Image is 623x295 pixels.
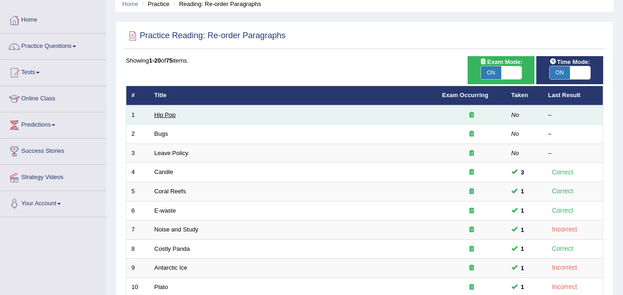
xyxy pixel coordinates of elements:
[0,86,106,109] a: Online Class
[0,191,106,214] a: Your Account
[468,56,534,84] div: Show exams occurring in exams
[126,220,149,240] td: 7
[548,243,577,254] div: Correct
[517,225,528,235] span: You can still take this question
[0,112,106,135] a: Predictions
[442,245,501,254] div: Exam occurring question
[548,262,581,273] div: Incorrect
[126,125,149,144] td: 2
[154,130,168,137] a: Bugs
[548,111,598,120] div: –
[442,149,501,158] div: Exam occurring question
[154,207,176,214] a: E-waste
[166,57,172,64] b: 75
[517,186,528,196] span: You can still take this question
[517,263,528,273] span: You can still take this question
[548,282,581,292] div: Incorrect
[481,66,501,79] span: ON
[517,282,528,292] span: You can still take this question
[126,29,285,43] h2: Practice Reading: Re-order Paragraphs
[548,186,577,197] div: Correct
[442,226,501,234] div: Exam occurring question
[0,60,106,83] a: Tests
[154,150,189,156] a: Leave Policy
[154,264,188,271] a: Antarctic Ice
[442,283,501,292] div: Exam occurring question
[149,57,161,64] b: 1-20
[149,86,437,105] th: Title
[154,168,173,175] a: Candle
[442,264,501,272] div: Exam occurring question
[476,57,526,67] span: Exam Mode:
[154,245,190,252] a: Costly Panda
[543,86,603,105] th: Last Result
[126,163,149,182] td: 4
[517,244,528,254] span: You can still take this question
[517,206,528,215] span: You can still take this question
[126,86,149,105] th: #
[0,139,106,162] a: Success Stories
[126,239,149,259] td: 8
[548,130,598,139] div: –
[442,111,501,120] div: Exam occurring question
[546,57,594,67] span: Time Mode:
[154,283,168,290] a: Plato
[511,111,519,118] em: No
[442,168,501,177] div: Exam occurring question
[126,182,149,202] td: 5
[517,168,528,177] span: You can still take this question
[126,56,603,65] div: Showing of items.
[126,144,149,163] td: 3
[154,226,198,233] a: Noise and Study
[0,165,106,188] a: Strategy Videos
[126,201,149,220] td: 6
[442,187,501,196] div: Exam occurring question
[442,130,501,139] div: Exam occurring question
[548,149,598,158] div: –
[511,130,519,137] em: No
[0,34,106,57] a: Practice Questions
[154,111,176,118] a: Hip Pop
[126,259,149,278] td: 9
[548,205,577,216] div: Correct
[154,188,186,195] a: Coral Reefs
[548,224,581,235] div: Incorrect
[0,7,106,30] a: Home
[506,86,543,105] th: Taken
[550,66,570,79] span: ON
[122,0,138,7] a: Home
[442,92,488,98] a: Exam Occurring
[548,167,577,178] div: Correct
[442,207,501,215] div: Exam occurring question
[126,105,149,125] td: 1
[511,150,519,156] em: No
